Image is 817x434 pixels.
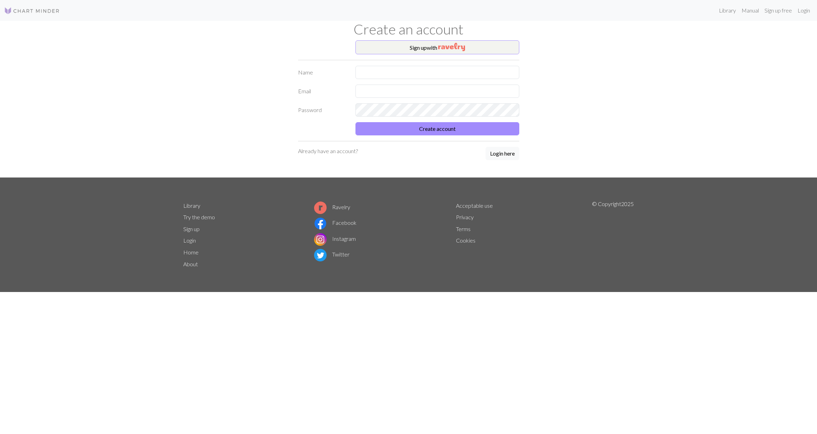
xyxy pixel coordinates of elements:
[314,217,327,230] img: Facebook logo
[294,85,351,98] label: Email
[314,233,327,246] img: Instagram logo
[183,249,199,255] a: Home
[456,214,474,220] a: Privacy
[183,226,200,232] a: Sign up
[355,40,519,54] button: Sign upwith
[183,202,200,209] a: Library
[762,3,795,17] a: Sign up free
[716,3,739,17] a: Library
[298,147,358,155] p: Already have an account?
[314,202,327,214] img: Ravelry logo
[294,66,351,79] label: Name
[438,43,465,51] img: Ravelry
[179,21,638,38] h1: Create an account
[456,202,493,209] a: Acceptable use
[739,3,762,17] a: Manual
[4,7,60,15] img: Logo
[314,251,350,258] a: Twitter
[456,237,475,244] a: Cookies
[486,147,519,161] a: Login here
[355,122,519,135] button: Create account
[795,3,813,17] a: Login
[314,235,356,242] a: Instagram
[314,249,327,261] img: Twitter logo
[592,200,634,270] p: © Copyright 2025
[183,214,215,220] a: Try the demo
[183,237,196,244] a: Login
[486,147,519,160] button: Login here
[314,204,350,210] a: Ravelry
[294,103,351,117] label: Password
[456,226,471,232] a: Terms
[314,219,357,226] a: Facebook
[183,261,198,267] a: About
